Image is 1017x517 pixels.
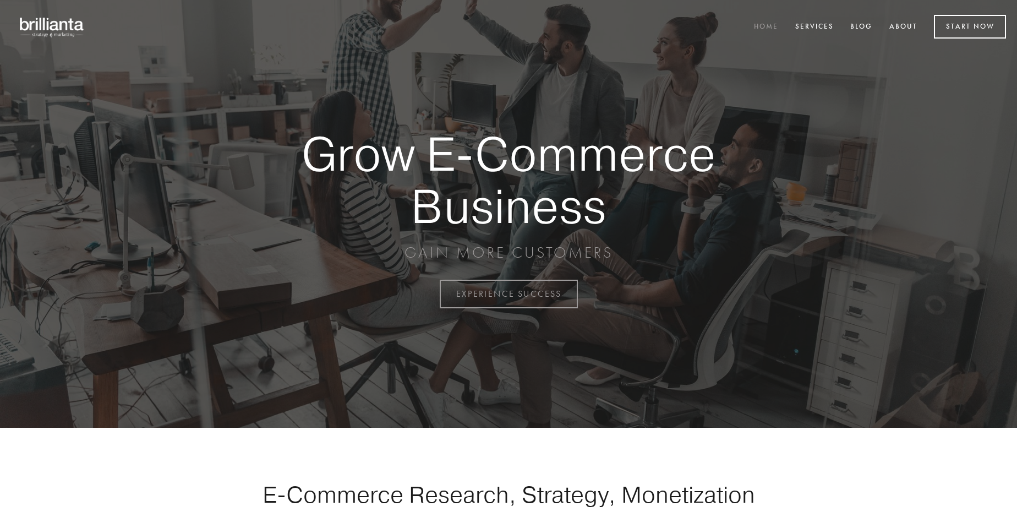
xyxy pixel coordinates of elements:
a: About [882,18,925,36]
a: Services [788,18,841,36]
img: brillianta - research, strategy, marketing [11,11,94,43]
a: Home [747,18,785,36]
strong: Grow E-Commerce Business [263,128,754,232]
a: Start Now [934,15,1006,39]
a: Blog [843,18,879,36]
p: GAIN MORE CUSTOMERS [263,243,754,263]
h1: E-Commerce Research, Strategy, Monetization [228,481,789,508]
a: EXPERIENCE SUCCESS [440,280,578,308]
